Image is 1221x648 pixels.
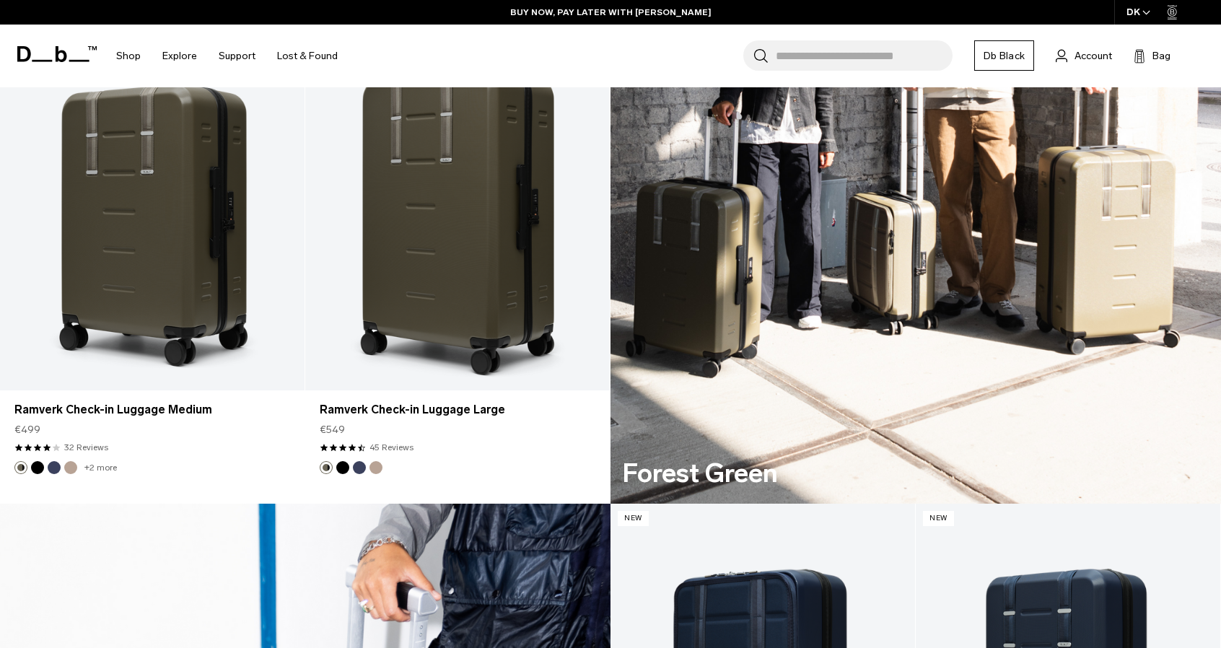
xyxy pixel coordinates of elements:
p: New [618,511,649,526]
button: Blue Hour [48,461,61,474]
a: Lost & Found [277,30,338,82]
nav: Main Navigation [105,25,349,87]
button: Black Out [336,461,349,474]
a: 45 reviews [369,441,413,454]
a: Support [219,30,255,82]
span: Account [1075,48,1112,64]
a: +2 more [84,463,117,473]
a: Ramverk Check-in Luggage Medium [14,401,290,419]
a: Explore [162,30,197,82]
button: Blue Hour [353,461,366,474]
a: Db Black [974,40,1034,71]
span: Bag [1152,48,1170,64]
p: New [923,511,954,526]
a: BUY NOW, PAY LATER WITH [PERSON_NAME] [510,6,712,19]
button: Forest Green [14,461,27,474]
a: Shop [116,30,141,82]
span: €499 [14,422,40,437]
h2: Forest Green [622,453,778,492]
button: Bag [1134,47,1170,64]
button: Fogbow Beige [64,461,77,474]
a: 32 reviews [64,441,108,454]
button: Forest Green [320,461,333,474]
button: Fogbow Beige [369,461,382,474]
a: Account [1056,47,1112,64]
button: Black Out [31,461,44,474]
a: Ramverk Check-in Luggage Large [320,401,595,419]
span: €549 [320,422,345,437]
a: Ramverk Check-in Luggage Large [305,52,610,390]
